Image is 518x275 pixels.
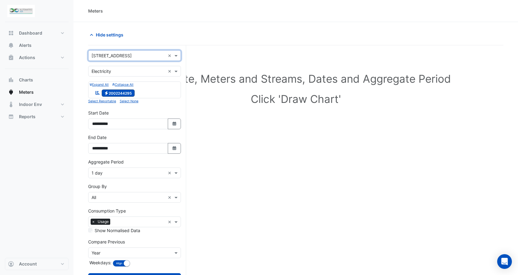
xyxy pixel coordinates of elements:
[120,99,138,103] small: Select None
[19,101,42,107] span: Indoor Env
[5,39,69,51] button: Alerts
[104,91,109,95] fa-icon: Electricity
[90,82,109,87] button: Expand All
[112,83,133,87] small: Collapse All
[8,30,14,36] app-icon: Dashboard
[88,134,107,141] label: End Date
[8,42,14,48] app-icon: Alerts
[8,55,14,61] app-icon: Actions
[19,30,42,36] span: Dashboard
[96,219,110,225] span: Usage
[168,194,173,201] span: Clear
[88,208,126,214] label: Consumption Type
[5,111,69,123] button: Reports
[96,32,123,38] span: Hide settings
[19,77,33,83] span: Charts
[88,98,116,104] button: Select Reportable
[90,83,109,87] small: Expand All
[88,183,107,190] label: Group By
[88,8,103,14] div: Meters
[88,29,127,40] button: Hide settings
[5,27,69,39] button: Dashboard
[168,170,173,176] span: Clear
[8,89,14,95] app-icon: Meters
[112,82,133,87] button: Collapse All
[95,90,100,95] fa-icon: Reportable
[168,68,173,74] span: Clear
[88,110,109,116] label: Start Date
[5,74,69,86] button: Charts
[19,261,37,267] span: Account
[19,114,36,120] span: Reports
[88,99,116,103] small: Select Reportable
[88,239,125,245] label: Compare Previous
[88,159,124,165] label: Aggregate Period
[98,92,494,105] h1: Click 'Draw Chart'
[120,98,138,104] button: Select None
[95,227,140,234] label: Show Normalised Data
[172,121,177,126] fa-icon: Select Date
[168,219,173,225] span: Clear
[98,72,494,85] h1: Select Site, Meters and Streams, Dates and Aggregate Period
[8,101,14,107] app-icon: Indoor Env
[8,114,14,120] app-icon: Reports
[7,5,35,17] img: Company Logo
[8,77,14,83] app-icon: Charts
[91,219,96,225] span: ×
[102,89,135,97] span: 2002244295
[88,259,111,266] label: Weekdays:
[497,254,512,269] div: Open Intercom Messenger
[19,42,32,48] span: Alerts
[168,52,173,59] span: Clear
[5,258,69,270] button: Account
[19,55,35,61] span: Actions
[19,89,34,95] span: Meters
[5,98,69,111] button: Indoor Env
[5,86,69,98] button: Meters
[172,146,177,151] fa-icon: Select Date
[5,51,69,64] button: Actions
